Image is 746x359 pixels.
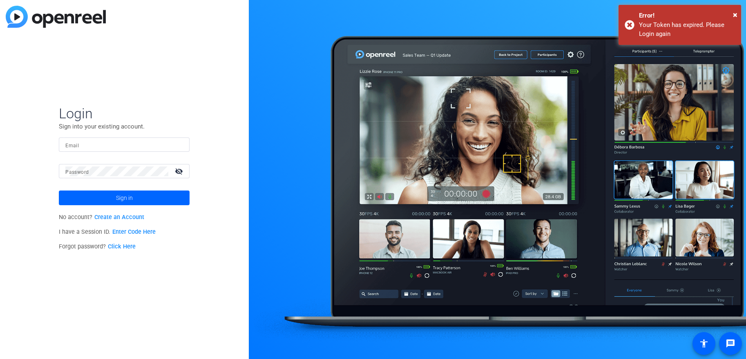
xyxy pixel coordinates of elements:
[65,143,79,148] mat-label: Email
[639,20,735,39] div: Your Token has expired. Please Login again
[65,140,183,150] input: Enter Email Address
[699,339,709,348] mat-icon: accessibility
[108,243,136,250] a: Click Here
[65,169,89,175] mat-label: Password
[170,165,190,177] mat-icon: visibility_off
[639,11,735,20] div: Error!
[59,191,190,205] button: Sign in
[59,228,156,235] span: I have a Session ID.
[59,243,136,250] span: Forgot password?
[59,105,190,122] span: Login
[59,214,144,221] span: No account?
[112,228,156,235] a: Enter Code Here
[733,9,737,21] button: Close
[116,188,133,208] span: Sign in
[94,214,144,221] a: Create an Account
[6,6,106,28] img: blue-gradient.svg
[726,339,735,348] mat-icon: message
[733,10,737,20] span: ×
[59,122,190,131] p: Sign into your existing account.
